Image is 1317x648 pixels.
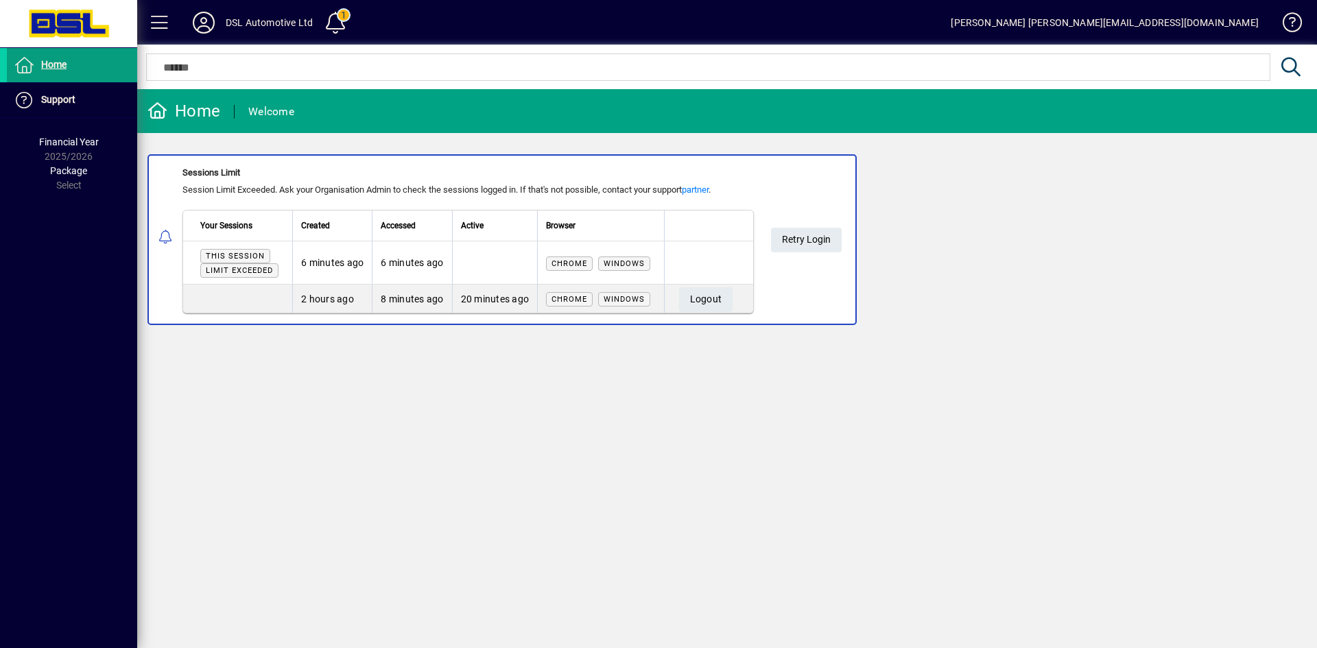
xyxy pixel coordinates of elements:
td: 2 hours ago [292,285,372,313]
a: Support [7,83,137,117]
span: Chrome [551,295,587,304]
span: Active [461,218,484,233]
td: 20 minutes ago [452,285,538,313]
div: Session Limit Exceeded. Ask your Organisation Admin to check the sessions logged in. If that's no... [182,183,754,197]
span: Limit exceeded [206,266,273,275]
div: Welcome [248,101,294,123]
span: Financial Year [39,136,99,147]
td: 6 minutes ago [372,241,451,285]
button: Retry Login [771,228,842,252]
span: Chrome [551,259,587,268]
a: Knowledge Base [1272,3,1300,47]
span: Home [41,59,67,70]
span: Package [50,165,87,176]
span: Retry Login [782,228,831,251]
span: Browser [546,218,576,233]
div: DSL Automotive Ltd [226,12,313,34]
span: Created [301,218,330,233]
td: 8 minutes ago [372,285,451,313]
div: Sessions Limit [182,166,754,180]
div: [PERSON_NAME] [PERSON_NAME][EMAIL_ADDRESS][DOMAIN_NAME] [951,12,1259,34]
span: Support [41,94,75,105]
button: Profile [182,10,226,35]
span: This session [206,252,265,261]
app-alert-notification-menu-item: Sessions Limit [137,154,1317,325]
span: Logout [690,288,722,311]
span: Accessed [381,218,416,233]
button: Logout [679,287,733,312]
td: 6 minutes ago [292,241,372,285]
span: Your Sessions [200,218,252,233]
a: partner [682,184,709,195]
div: Home [147,100,220,122]
span: Windows [604,295,645,304]
span: Windows [604,259,645,268]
